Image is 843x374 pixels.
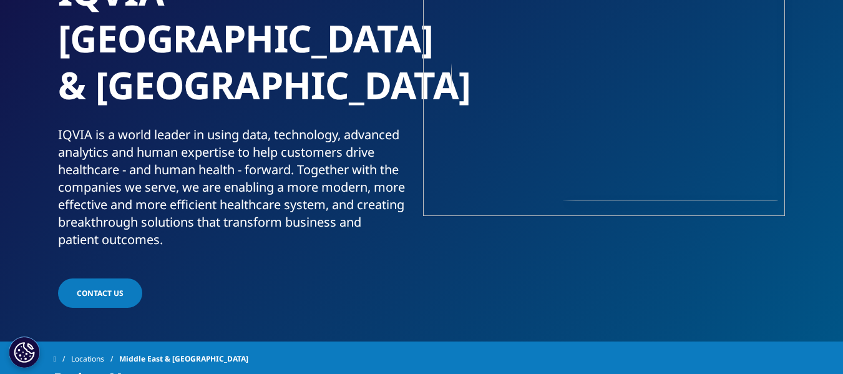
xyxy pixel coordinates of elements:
span: Contact us [77,288,124,298]
button: Cookies Settings [9,337,40,368]
span: Middle East & [GEOGRAPHIC_DATA] [119,348,248,370]
p: IQVIA is a world leader in using data, technology, advanced analytics and human expertise to help... [58,126,417,256]
a: Contact us [58,278,142,308]
a: Locations [71,348,119,370]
